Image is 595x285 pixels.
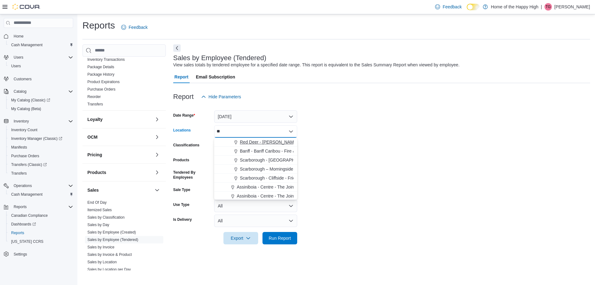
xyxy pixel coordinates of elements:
[87,116,103,122] h3: Loyalty
[1,74,76,83] button: Customers
[9,105,73,113] span: My Catalog (Beta)
[87,252,132,257] span: Sales by Invoice & Product
[11,88,73,95] span: Catalog
[214,165,297,174] button: Scarborough – Morningside - Friendly Stranger
[11,54,26,61] button: Users
[9,96,53,104] a: My Catalog (Classic)
[240,148,310,154] span: Banff - Banff Caribou - Fire & Flower
[1,117,76,126] button: Inventory
[87,260,117,265] span: Sales by Location
[11,230,24,235] span: Reports
[11,75,73,82] span: Customers
[87,169,106,176] h3: Products
[214,147,297,156] button: Banff - Banff Caribou - Fire & Flower
[82,19,166,110] div: Inventory
[9,144,73,151] span: Manifests
[87,200,107,205] span: End Of Day
[269,235,291,241] span: Run Report
[209,94,241,100] span: Hide Parameters
[173,143,200,148] label: Classifications
[546,3,551,11] span: TG
[14,252,27,257] span: Settings
[14,34,24,39] span: Home
[214,200,297,212] button: All
[87,72,114,77] span: Package History
[87,152,152,158] button: Pricing
[87,215,125,220] span: Sales by Classification
[11,203,29,211] button: Reports
[87,134,152,140] button: OCM
[199,91,244,103] button: Hide Parameters
[11,192,42,197] span: Cash Management
[443,4,461,10] span: Feedback
[262,232,297,244] button: Run Report
[87,116,152,122] button: Loyalty
[541,3,542,11] p: |
[9,62,73,70] span: Users
[87,238,138,242] a: Sales by Employee (Tendered)
[9,152,42,160] a: Purchase Orders
[173,158,189,163] label: Products
[11,64,21,69] span: Users
[6,160,76,169] a: Transfers (Classic)
[173,202,189,207] label: Use Type
[87,267,131,272] a: Sales by Location per Day
[214,110,297,123] button: [DATE]
[173,44,181,52] button: Next
[87,57,125,62] a: Inventory Transactions
[14,204,27,209] span: Reports
[467,4,480,10] input: Dark Mode
[11,75,34,83] a: Customers
[11,182,73,189] span: Operations
[6,126,76,134] button: Inventory Count
[173,93,194,100] h3: Report
[1,203,76,211] button: Reports
[82,19,115,32] h1: Reports
[9,161,49,168] a: Transfers (Classic)
[9,220,73,228] span: Dashboards
[87,87,116,91] a: Purchase Orders
[9,126,40,134] a: Inventory Count
[9,135,65,142] a: Inventory Manager (Classic)
[6,190,76,199] button: Cash Management
[14,89,26,94] span: Catalog
[11,118,31,125] button: Inventory
[240,139,340,145] span: Red Deer - [PERSON_NAME] Place - Fire & Flower
[11,106,41,111] span: My Catalog (Beta)
[9,238,46,245] a: [US_STATE] CCRS
[9,212,50,219] a: Canadian Compliance
[240,166,330,172] span: Scarborough – Morningside - Friendly Stranger
[87,252,132,257] a: Sales by Invoice & Product
[11,136,62,141] span: Inventory Manager (Classic)
[1,181,76,190] button: Operations
[14,119,29,124] span: Inventory
[214,174,297,183] button: Scarborough - Cliffside - Friendly Stranger
[6,41,76,49] button: Cash Management
[11,127,37,132] span: Inventory Count
[1,250,76,259] button: Settings
[6,96,76,105] a: My Catalog (Classic)
[491,3,538,11] p: Home of the Happy High
[153,116,161,123] button: Loyalty
[87,208,112,212] a: Itemized Sales
[6,229,76,237] button: Reports
[11,182,34,189] button: Operations
[87,230,136,234] a: Sales by Employee (Created)
[87,200,107,205] a: End Of Day
[9,135,73,142] span: Inventory Manager (Classic)
[173,54,267,62] h3: Sales by Employee (Tendered)
[9,161,73,168] span: Transfers (Classic)
[214,138,297,255] div: Choose from the following options
[9,126,73,134] span: Inventory Count
[87,87,116,92] span: Purchase Orders
[544,3,552,11] div: Takara Grant
[6,169,76,178] button: Transfers
[87,102,103,106] a: Transfers
[6,143,76,152] button: Manifests
[9,152,73,160] span: Purchase Orders
[11,213,48,218] span: Canadian Compliance
[173,187,190,192] label: Sale Type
